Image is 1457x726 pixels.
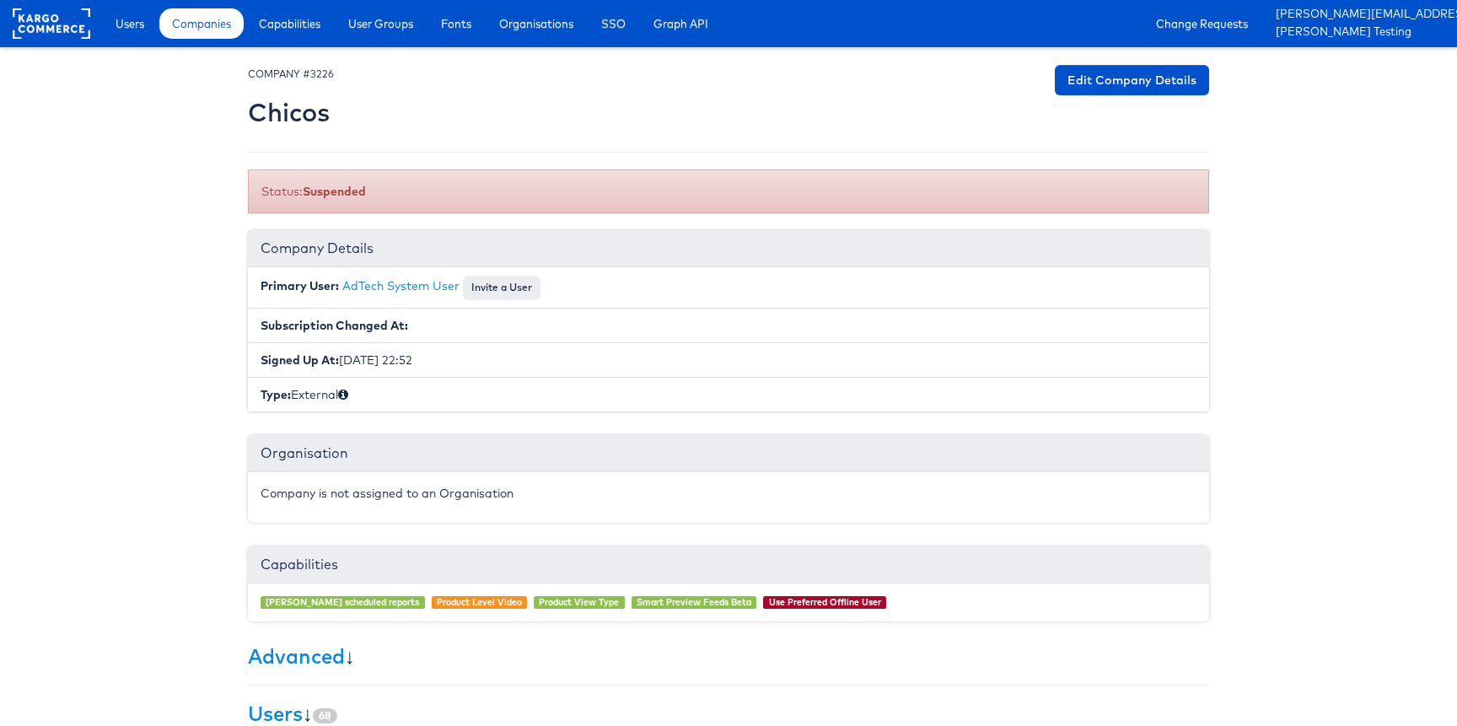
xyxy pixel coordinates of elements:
[539,596,619,608] a: Product View Type
[261,485,1196,502] p: Company is not assigned to an Organisation
[437,596,522,608] a: Product Level Video
[248,342,1209,378] li: [DATE] 22:52
[1143,8,1261,39] a: Change Requests
[159,8,244,39] a: Companies
[248,645,1209,667] h3: ↓
[637,596,751,608] a: Smart Preview Feeds Beta
[248,702,1209,724] h3: ↓
[103,8,157,39] a: Users
[441,15,471,32] span: Fonts
[261,278,339,293] b: Primary User:
[248,230,1209,267] div: Company Details
[248,435,1209,472] div: Organisation
[428,8,484,39] a: Fonts
[248,169,1209,213] div: Status:
[1276,6,1444,24] a: [PERSON_NAME][EMAIL_ADDRESS][PERSON_NAME][DOMAIN_NAME]
[463,276,540,299] button: Invite a User
[261,318,408,333] b: Subscription Changed At:
[589,8,638,39] a: SSO
[172,15,231,32] span: Companies
[348,15,413,32] span: User Groups
[342,278,460,293] a: AdTech System User
[653,15,708,32] span: Graph API
[336,8,426,39] a: User Groups
[338,387,348,402] span: Internal (staff) or External (client)
[261,352,339,368] b: Signed Up At:
[641,8,721,39] a: Graph API
[266,596,419,608] a: [PERSON_NAME] scheduled reports
[248,99,334,126] h2: Chicos
[487,8,586,39] a: Organisations
[1055,65,1209,95] a: Edit Company Details
[248,377,1209,411] li: External
[303,184,366,199] b: Suspended
[116,15,144,32] span: Users
[248,643,345,669] a: Advanced
[1276,24,1444,41] a: [PERSON_NAME] Testing
[499,15,573,32] span: Organisations
[248,67,334,80] small: COMPANY #3226
[248,546,1209,583] div: Capabilities
[259,15,320,32] span: Capabilities
[313,708,337,723] span: 68
[246,8,333,39] a: Capabilities
[261,387,291,402] b: Type:
[769,596,881,608] a: Use Preferred Offline User
[248,701,303,726] a: Users
[601,15,626,32] span: SSO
